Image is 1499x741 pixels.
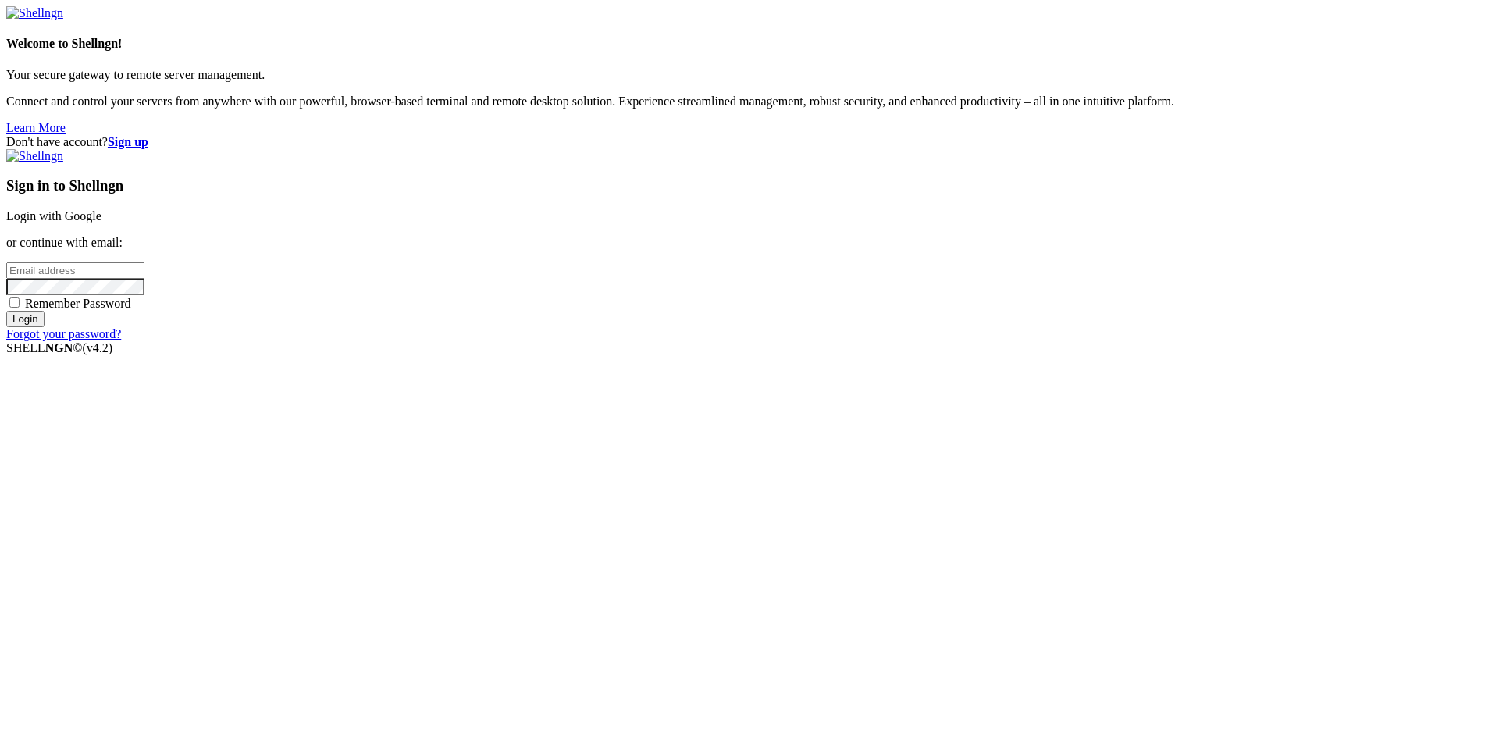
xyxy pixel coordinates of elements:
img: Shellngn [6,6,63,20]
p: Connect and control your servers from anywhere with our powerful, browser-based terminal and remo... [6,94,1493,109]
img: Shellngn [6,149,63,163]
input: Remember Password [9,297,20,308]
input: Email address [6,262,144,279]
input: Login [6,311,45,327]
p: Your secure gateway to remote server management. [6,68,1493,82]
span: SHELL © [6,341,112,354]
b: NGN [45,341,73,354]
div: Don't have account? [6,135,1493,149]
h4: Welcome to Shellngn! [6,37,1493,51]
a: Login with Google [6,209,101,223]
span: Remember Password [25,297,131,310]
a: Sign up [108,135,148,148]
a: Forgot your password? [6,327,121,340]
h3: Sign in to Shellngn [6,177,1493,194]
p: or continue with email: [6,236,1493,250]
span: 4.2.0 [83,341,113,354]
a: Learn More [6,121,66,134]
